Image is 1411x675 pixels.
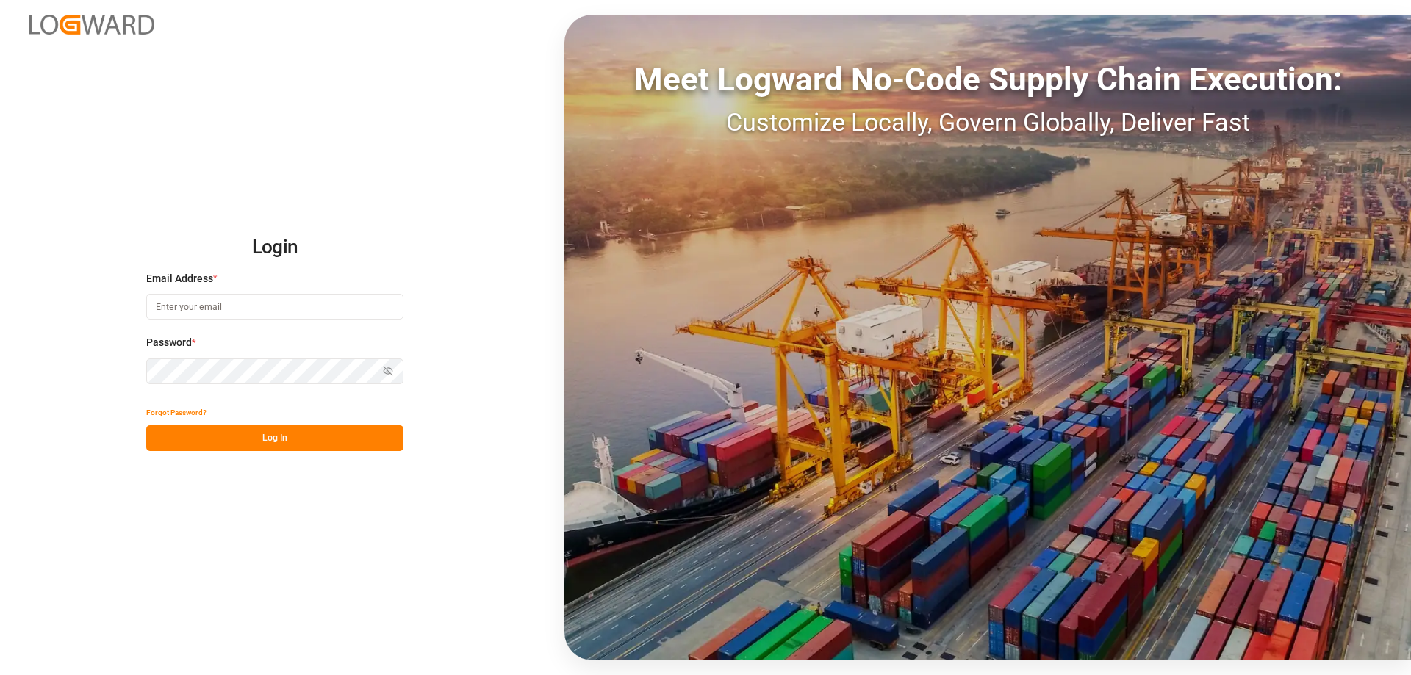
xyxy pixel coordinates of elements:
[564,55,1411,104] div: Meet Logward No-Code Supply Chain Execution:
[146,271,213,286] span: Email Address
[146,335,192,350] span: Password
[146,400,207,425] button: Forgot Password?
[146,425,403,451] button: Log In
[564,104,1411,141] div: Customize Locally, Govern Globally, Deliver Fast
[146,224,403,271] h2: Login
[146,294,403,320] input: Enter your email
[29,15,154,35] img: Logward_new_orange.png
